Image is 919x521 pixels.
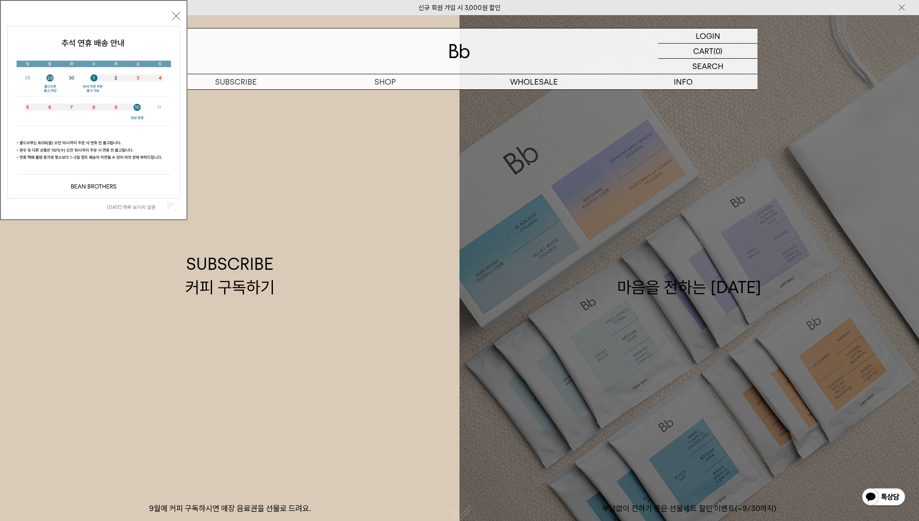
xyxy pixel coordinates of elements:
p: 부담없이 전하기 좋은 선물세트 할인 이벤트(~9/30까지) [459,503,919,514]
a: SHOP [311,74,459,89]
p: CART [693,44,713,58]
a: 신규 회원 가입 시 3,000원 할인 [418,4,501,12]
img: 5e4d662c6b1424087153c0055ceb1a13_140731.jpg [8,26,180,198]
p: (0) [713,44,723,58]
div: 마음을 전하는 [DATE] [617,253,761,298]
p: LOGIN [696,28,720,43]
button: 닫기 [172,12,180,20]
a: CART (0) [658,44,757,59]
img: 카카오톡 채널 1:1 채팅 버튼 [861,487,906,508]
p: SEARCH [692,59,723,74]
p: WHOLESALE [459,74,608,89]
p: INFO [608,74,757,89]
a: SUBSCRIBE [162,74,311,89]
a: LOGIN [658,28,757,44]
label: [DATE] 하루 보이지 않음 [107,204,165,210]
img: 로고 [449,44,470,58]
div: SUBSCRIBE 커피 구독하기 [185,253,275,298]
